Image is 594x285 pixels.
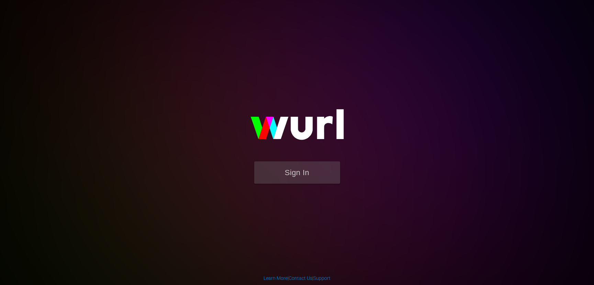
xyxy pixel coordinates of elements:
a: Contact Us [289,275,312,281]
img: wurl-logo-on-black-223613ac3d8ba8fe6dc639794a292ebdb59501304c7dfd60c99c58986ef67473.svg [228,94,366,161]
a: Support [313,275,330,281]
a: Learn More [264,275,288,281]
button: Sign In [254,161,340,184]
div: | | [264,275,330,282]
